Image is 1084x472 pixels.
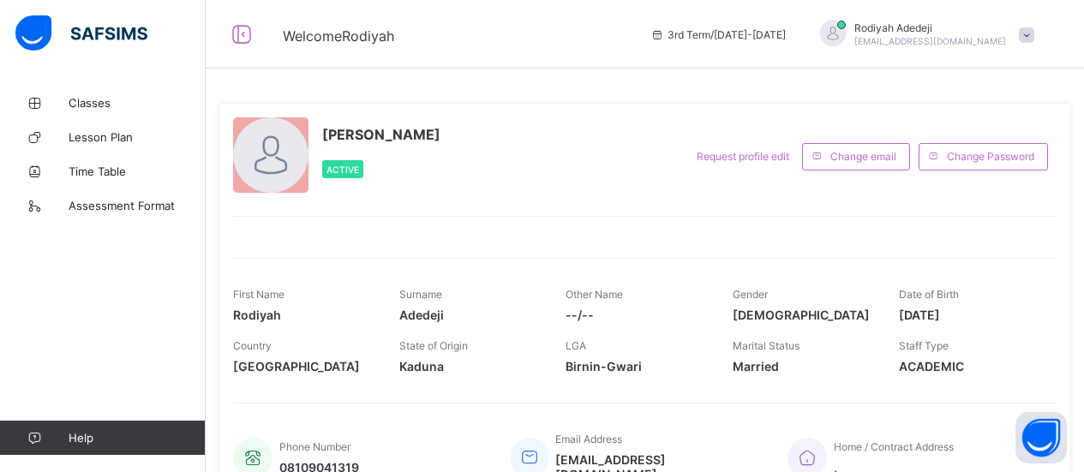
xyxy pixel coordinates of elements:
span: [EMAIL_ADDRESS][DOMAIN_NAME] [854,36,1006,46]
div: RodiyahAdedeji [803,21,1043,49]
span: Help [69,431,205,445]
span: Lesson Plan [69,130,206,144]
span: Rodiyah Adedeji [854,21,1006,34]
span: [DATE] [899,308,1039,322]
span: Assessment Format [69,199,206,212]
span: [PERSON_NAME] [322,126,440,143]
span: First Name [233,288,284,301]
span: Request profile edit [697,150,789,163]
span: [GEOGRAPHIC_DATA] [233,359,374,373]
span: Email Address [555,433,622,445]
img: safsims [15,15,147,51]
span: session/term information [650,28,786,41]
span: Welcome Rodiyah [283,27,394,45]
span: Country [233,339,272,352]
span: LGA [566,339,586,352]
span: Rodiyah [233,308,374,322]
span: Classes [69,96,206,110]
span: Gender [733,288,768,301]
span: Adedeji [399,308,540,322]
button: Open asap [1015,412,1067,463]
span: ACADEMIC [899,359,1039,373]
span: Staff Type [899,339,949,352]
span: Phone Number [279,440,350,453]
span: Time Table [69,164,206,178]
span: Other Name [566,288,623,301]
span: State of Origin [399,339,468,352]
span: Home / Contract Address [834,440,954,453]
span: Birnin-Gwari [566,359,706,373]
span: [DEMOGRAPHIC_DATA] [733,308,873,322]
span: Date of Birth [899,288,959,301]
span: Married [733,359,873,373]
span: Marital Status [733,339,800,352]
span: Surname [399,288,442,301]
span: --/-- [566,308,706,322]
span: Active [326,164,359,175]
span: Kaduna [399,359,540,373]
span: Change email [830,150,896,163]
span: Change Password [947,150,1034,163]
